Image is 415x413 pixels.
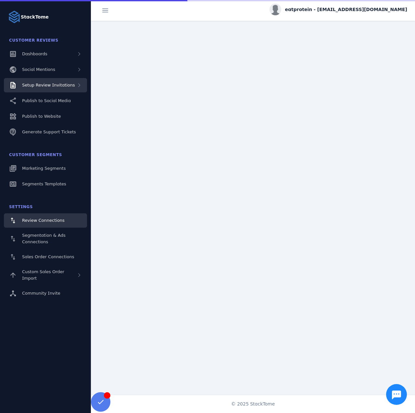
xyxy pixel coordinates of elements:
span: Community Invite [22,291,60,296]
span: Customer Segments [9,153,62,157]
span: Segments Templates [22,181,66,186]
strong: StackTome [21,14,49,20]
a: Publish to Website [4,109,87,124]
a: Marketing Segments [4,161,87,176]
span: Review Connections [22,218,65,223]
a: Generate Support Tickets [4,125,87,139]
span: Customer Reviews [9,38,58,43]
span: Publish to Website [22,114,61,119]
span: Setup Review Invitations [22,83,75,87]
span: © 2025 StackTome [231,401,275,407]
a: Segmentation & Ads Connections [4,229,87,248]
span: Generate Support Tickets [22,129,76,134]
span: Settings [9,205,33,209]
span: Dashboards [22,51,47,56]
span: Publish to Social Media [22,98,71,103]
img: profile.jpg [270,4,281,15]
span: Custom Sales Order Import [22,269,64,281]
span: Segmentation & Ads Connections [22,233,66,244]
a: Community Invite [4,286,87,300]
a: Segments Templates [4,177,87,191]
span: Marketing Segments [22,166,66,171]
a: Publish to Social Media [4,94,87,108]
button: eatprotein - [EMAIL_ADDRESS][DOMAIN_NAME] [270,4,407,15]
span: Sales Order Connections [22,254,74,259]
span: eatprotein - [EMAIL_ADDRESS][DOMAIN_NAME] [285,6,407,13]
a: Sales Order Connections [4,250,87,264]
img: Logo image [8,10,21,23]
span: Social Mentions [22,67,55,72]
a: Review Connections [4,213,87,228]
